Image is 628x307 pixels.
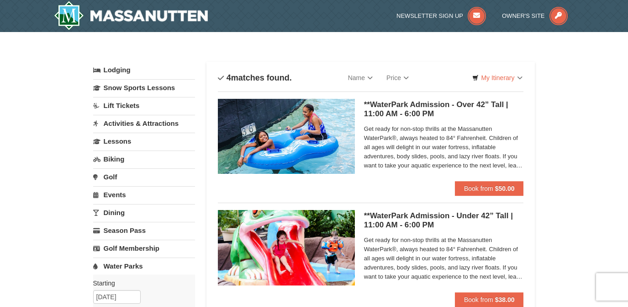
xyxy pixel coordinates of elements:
[502,12,568,19] a: Owner's Site
[93,133,195,150] a: Lessons
[218,73,292,82] h4: matches found.
[455,181,524,196] button: Book from $50.00
[455,292,524,307] button: Book from $38.00
[54,1,208,30] a: Massanutten Resort
[218,210,355,285] img: 6619917-738-d4d758dd.jpg
[93,222,195,239] a: Season Pass
[93,79,195,96] a: Snow Sports Lessons
[495,296,515,303] strong: $38.00
[380,69,416,87] a: Price
[93,62,195,78] a: Lodging
[364,236,524,281] span: Get ready for non-stop thrills at the Massanutten WaterPark®, always heated to 84° Fahrenheit. Ch...
[464,296,493,303] span: Book from
[364,124,524,170] span: Get ready for non-stop thrills at the Massanutten WaterPark®, always heated to 84° Fahrenheit. Ch...
[93,115,195,132] a: Activities & Attractions
[364,100,524,118] h5: **WaterPark Admission - Over 42” Tall | 11:00 AM - 6:00 PM
[93,186,195,203] a: Events
[495,185,515,192] strong: $50.00
[396,12,463,19] span: Newsletter Sign Up
[364,211,524,230] h5: **WaterPark Admission - Under 42” Tall | 11:00 AM - 6:00 PM
[93,151,195,167] a: Biking
[54,1,208,30] img: Massanutten Resort Logo
[466,71,528,85] a: My Itinerary
[227,73,231,82] span: 4
[93,240,195,257] a: Golf Membership
[396,12,486,19] a: Newsletter Sign Up
[93,204,195,221] a: Dining
[93,258,195,275] a: Water Parks
[464,185,493,192] span: Book from
[218,99,355,174] img: 6619917-726-5d57f225.jpg
[93,279,188,288] label: Starting
[341,69,380,87] a: Name
[502,12,545,19] span: Owner's Site
[93,168,195,185] a: Golf
[93,97,195,114] a: Lift Tickets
